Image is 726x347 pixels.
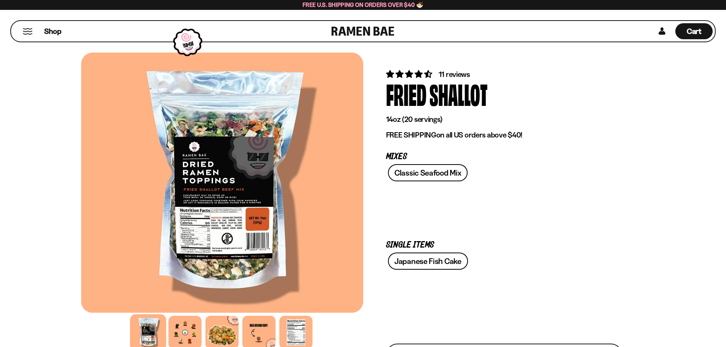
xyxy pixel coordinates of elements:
[675,21,713,42] div: Cart
[386,241,622,249] p: Single Items
[303,1,423,8] span: Free U.S. Shipping on Orders over $40 🍜
[386,80,426,108] div: Fried
[386,130,436,139] strong: FREE SHIPPING
[430,80,487,108] div: Shallot
[44,26,61,37] span: Shop
[386,69,434,79] span: 4.64 stars
[388,253,468,270] a: Japanese Fish Cake
[386,115,622,124] p: 14oz (20 servings)
[386,153,622,160] p: Mixes
[687,27,702,36] span: Cart
[386,130,622,140] p: on all US orders above $40!
[439,70,470,79] span: 11 reviews
[22,28,33,35] button: Mobile Menu Trigger
[44,23,61,39] a: Shop
[388,164,468,181] a: Classic Seafood Mix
